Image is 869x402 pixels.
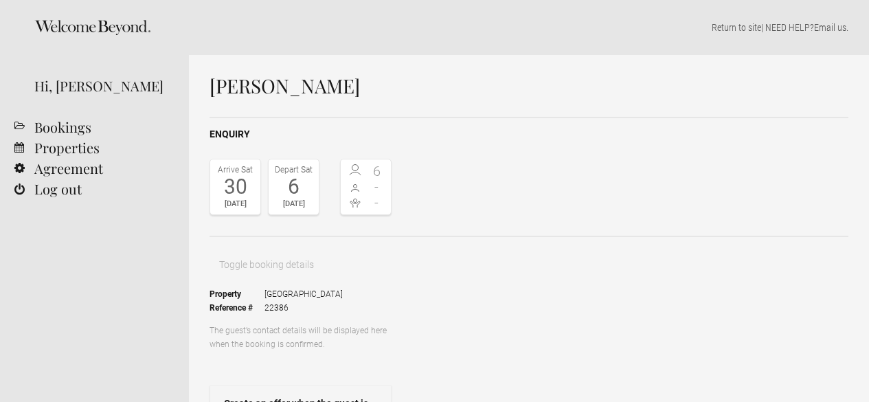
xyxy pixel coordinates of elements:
[814,22,846,33] a: Email us
[210,21,848,34] p: | NEED HELP? .
[214,177,257,197] div: 30
[214,163,257,177] div: Arrive Sat
[210,301,264,315] strong: Reference #
[210,127,848,142] h2: Enquiry
[210,251,324,278] button: Toggle booking details
[712,22,761,33] a: Return to site
[366,180,388,194] span: -
[366,196,388,210] span: -
[34,76,168,96] div: Hi, [PERSON_NAME]
[214,197,257,211] div: [DATE]
[366,164,388,178] span: 6
[272,163,315,177] div: Depart Sat
[272,177,315,197] div: 6
[264,287,343,301] span: [GEOGRAPHIC_DATA]
[210,76,848,96] h1: [PERSON_NAME]
[264,301,343,315] span: 22386
[272,197,315,211] div: [DATE]
[210,287,264,301] strong: Property
[210,324,392,351] p: The guest’s contact details will be displayed here when the booking is confirmed.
